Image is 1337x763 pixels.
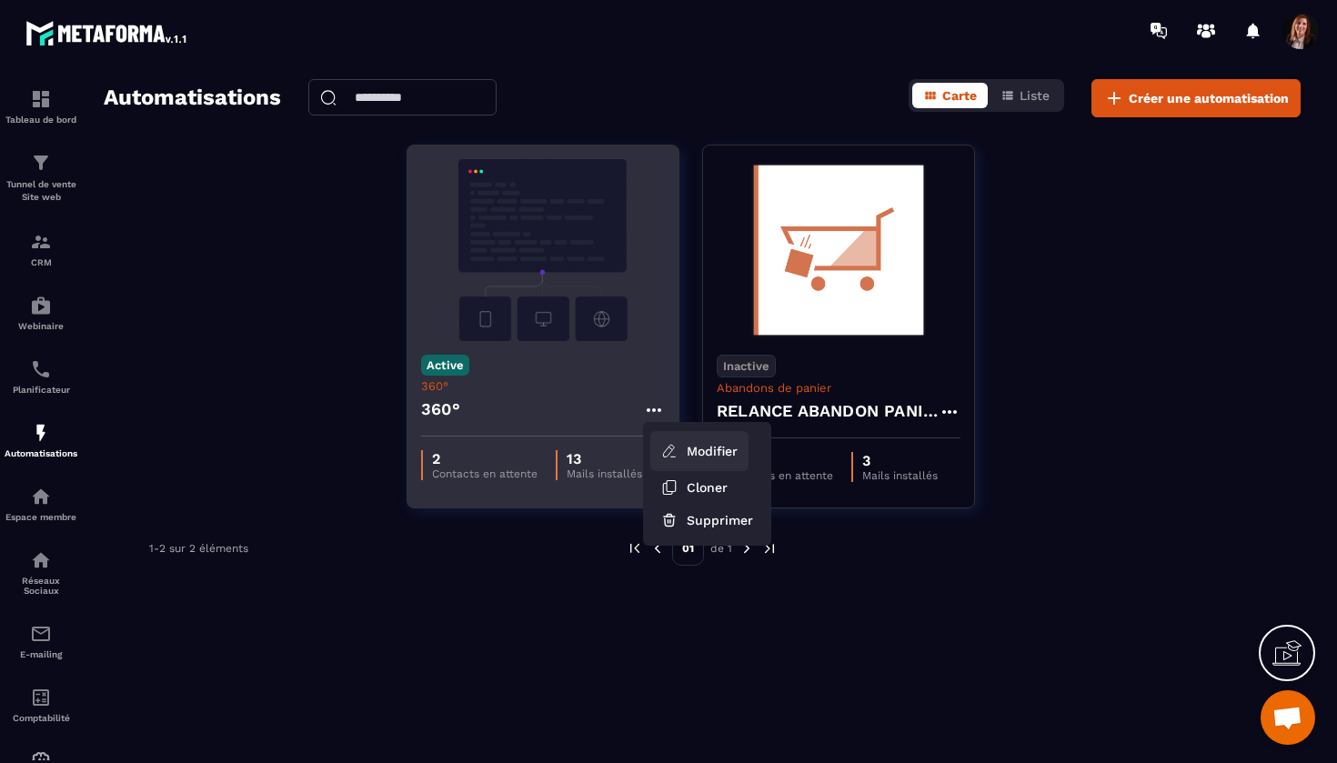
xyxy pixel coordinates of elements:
[149,542,248,555] p: 1-2 sur 2 éléments
[30,231,52,253] img: formation
[421,397,460,422] h4: 360°
[5,408,77,472] a: automationsautomationsAutomatisations
[650,471,764,504] button: Cloner
[30,687,52,708] img: accountant
[104,79,281,117] h2: Automatisations
[5,385,77,395] p: Planificateur
[432,467,538,480] p: Contacts en attente
[649,540,666,557] img: prev
[30,152,52,174] img: formation
[1020,88,1050,103] span: Liste
[728,469,833,482] p: Contacts en attente
[650,431,749,471] a: Modifier
[421,379,665,393] p: 360°
[5,178,77,204] p: Tunnel de vente Site web
[432,450,538,467] p: 2
[942,88,977,103] span: Carte
[710,541,732,556] p: de 1
[5,576,77,596] p: Réseaux Sociaux
[30,486,52,507] img: automations
[421,159,665,341] img: automation-background
[728,452,833,469] p: 0
[761,540,778,557] img: next
[912,83,988,108] button: Carte
[30,623,52,645] img: email
[990,83,1061,108] button: Liste
[5,217,77,281] a: formationformationCRM
[717,355,776,377] p: Inactive
[5,75,77,138] a: formationformationTableau de bord
[717,159,960,341] img: automation-background
[30,422,52,444] img: automations
[5,281,77,345] a: automationsautomationsWebinaire
[567,450,642,467] p: 13
[30,549,52,571] img: social-network
[5,472,77,536] a: automationsautomationsEspace membre
[5,649,77,659] p: E-mailing
[421,355,469,376] p: Active
[627,540,643,557] img: prev
[567,467,642,480] p: Mails installés
[717,398,939,424] h4: RELANCE ABANDON PANIER
[5,138,77,217] a: formationformationTunnel de vente Site web
[5,448,77,458] p: Automatisations
[30,358,52,380] img: scheduler
[5,115,77,125] p: Tableau de bord
[25,16,189,49] img: logo
[30,295,52,316] img: automations
[862,469,938,482] p: Mails installés
[5,673,77,737] a: accountantaccountantComptabilité
[717,381,960,395] p: Abandons de panier
[5,609,77,673] a: emailemailE-mailing
[862,452,938,469] p: 3
[1261,690,1315,745] a: Ouvrir le chat
[1129,89,1289,107] span: Créer une automatisation
[650,504,764,537] button: Supprimer
[5,713,77,723] p: Comptabilité
[5,536,77,609] a: social-networksocial-networkRéseaux Sociaux
[5,321,77,331] p: Webinaire
[30,88,52,110] img: formation
[739,540,755,557] img: next
[5,512,77,522] p: Espace membre
[5,257,77,267] p: CRM
[672,531,704,566] p: 01
[5,345,77,408] a: schedulerschedulerPlanificateur
[1091,79,1301,117] button: Créer une automatisation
